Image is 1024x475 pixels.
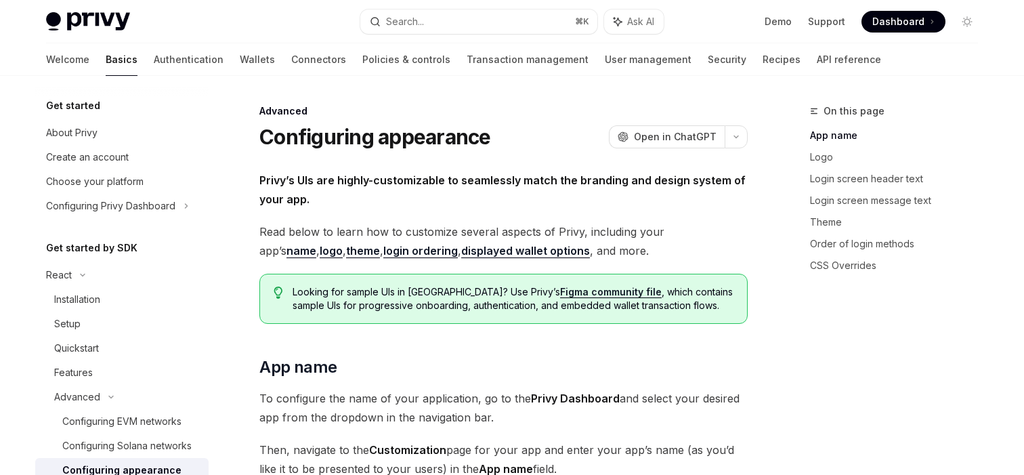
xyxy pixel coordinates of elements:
[240,43,275,76] a: Wallets
[708,43,746,76] a: Security
[360,9,597,34] button: Search...⌘K
[386,14,424,30] div: Search...
[293,285,733,312] span: Looking for sample UIs in [GEOGRAPHIC_DATA]? Use Privy’s , which contains sample UIs for progress...
[810,125,989,146] a: App name
[46,43,89,76] a: Welcome
[35,287,209,312] a: Installation
[560,286,662,298] a: Figma community file
[763,43,801,76] a: Recipes
[824,103,884,119] span: On this page
[810,255,989,276] a: CSS Overrides
[461,244,590,258] a: displayed wallet options
[46,198,175,214] div: Configuring Privy Dashboard
[362,43,450,76] a: Policies & controls
[605,43,691,76] a: User management
[575,16,589,27] span: ⌘ K
[810,146,989,168] a: Logo
[810,168,989,190] a: Login screen header text
[531,392,620,405] strong: Privy Dashboard
[46,240,137,256] h5: Get started by SDK
[35,121,209,145] a: About Privy
[765,15,792,28] a: Demo
[634,130,717,144] span: Open in ChatGPT
[62,438,192,454] div: Configuring Solana networks
[154,43,223,76] a: Authentication
[259,222,748,260] span: Read below to learn how to customize several aspects of Privy, including your app’s , , , , , and...
[54,291,100,308] div: Installation
[54,365,93,381] div: Features
[46,98,100,114] h5: Get started
[291,43,346,76] a: Connectors
[609,125,725,148] button: Open in ChatGPT
[627,15,654,28] span: Ask AI
[286,244,316,258] a: name
[46,173,144,190] div: Choose your platform
[54,316,81,332] div: Setup
[35,434,209,458] a: Configuring Solana networks
[259,389,748,427] span: To configure the name of your application, go to the and select your desired app from the dropdow...
[35,312,209,336] a: Setup
[62,413,182,430] div: Configuring EVM networks
[46,12,130,31] img: light logo
[808,15,845,28] a: Support
[369,443,446,457] strong: Customization
[54,340,99,356] div: Quickstart
[259,125,491,149] h1: Configuring appearance
[467,43,589,76] a: Transaction management
[872,15,924,28] span: Dashboard
[259,356,337,378] span: App name
[956,11,978,33] button: Toggle dark mode
[346,244,380,258] a: theme
[810,211,989,233] a: Theme
[810,190,989,211] a: Login screen message text
[106,43,137,76] a: Basics
[817,43,881,76] a: API reference
[320,244,343,258] a: logo
[46,149,129,165] div: Create an account
[259,104,748,118] div: Advanced
[383,244,458,258] a: login ordering
[35,360,209,385] a: Features
[274,287,283,299] svg: Tip
[604,9,664,34] button: Ask AI
[46,267,72,283] div: React
[46,125,98,141] div: About Privy
[35,336,209,360] a: Quickstart
[810,233,989,255] a: Order of login methods
[35,145,209,169] a: Create an account
[259,173,746,206] strong: Privy’s UIs are highly-customizable to seamlessly match the branding and design system of your app.
[35,169,209,194] a: Choose your platform
[54,389,100,405] div: Advanced
[35,409,209,434] a: Configuring EVM networks
[861,11,945,33] a: Dashboard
